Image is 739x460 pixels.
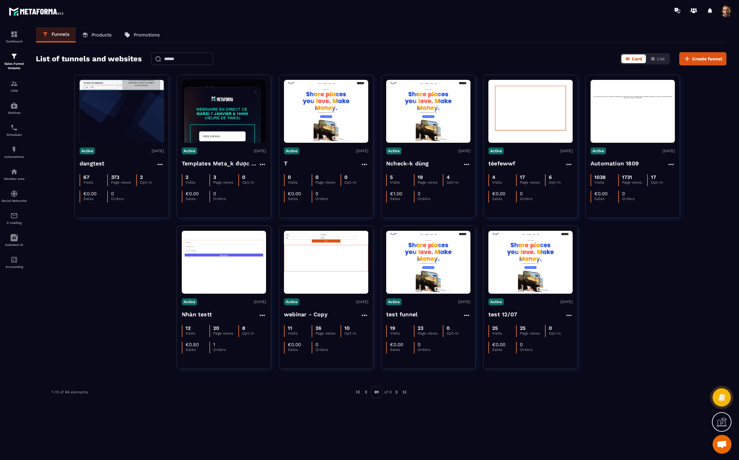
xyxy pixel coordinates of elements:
[315,197,339,201] p: Orders
[344,325,350,331] p: 10
[2,229,27,251] a: Assistant AI
[520,342,523,347] p: 0
[2,89,27,92] p: CRM
[492,191,505,197] p: €0.00
[83,197,107,201] p: Sales
[186,325,191,331] p: 12
[10,124,18,131] img: scheduler
[390,331,414,335] p: Visits
[492,347,516,352] p: Sales
[594,191,608,197] p: €0.00
[254,300,266,304] p: [DATE]
[549,180,573,185] p: Opt-in
[111,197,135,201] p: Orders
[384,390,392,395] p: of 9
[182,80,266,143] img: image
[520,174,525,180] p: 17
[386,82,470,141] img: image
[9,6,65,17] img: logo
[2,40,27,43] p: Dashboard
[242,331,266,335] p: Opt-in
[213,180,238,185] p: Page views
[315,325,321,331] p: 26
[80,147,95,154] p: Active
[488,298,504,305] p: Active
[492,331,516,335] p: Visits
[2,221,27,224] p: E-mailing
[140,180,164,185] p: Opt-in
[386,147,402,154] p: Active
[76,27,118,42] a: Products
[418,325,423,331] p: 23
[458,300,470,304] p: [DATE]
[2,119,27,141] a: schedulerschedulerScheduler
[560,300,573,304] p: [DATE]
[111,180,136,185] p: Page views
[182,298,197,305] p: Active
[402,389,407,395] img: next
[418,342,420,347] p: 0
[520,197,544,201] p: Orders
[288,331,312,335] p: Visits
[2,265,27,269] p: Accounting
[621,54,646,63] button: Card
[594,197,618,201] p: Sales
[390,191,402,197] p: €1.00
[2,133,27,136] p: Scheduler
[288,347,312,352] p: Sales
[560,149,573,153] p: [DATE]
[488,310,517,319] h4: test 12/07
[692,56,722,62] span: Create funnel
[520,331,545,335] p: Page views
[356,149,368,153] p: [DATE]
[213,174,216,180] p: 3
[10,102,18,109] img: automations
[549,325,552,331] p: 0
[10,53,18,60] img: formation
[492,325,498,331] p: 25
[594,174,606,180] p: 1038
[10,146,18,153] img: automations
[213,325,219,331] p: 20
[288,342,301,347] p: €0.00
[111,174,119,180] p: 373
[52,390,88,394] p: 1-10 of 84 elements
[458,149,470,153] p: [DATE]
[622,174,632,180] p: 1731
[520,325,525,331] p: 25
[632,56,642,61] span: Card
[186,347,209,352] p: Sales
[390,347,414,352] p: Sales
[386,298,402,305] p: Active
[140,174,143,180] p: 2
[52,31,69,37] p: Funnels
[355,389,361,395] img: prev
[213,347,237,352] p: Orders
[186,180,209,185] p: Visits
[134,32,160,38] p: Promotions
[288,180,312,185] p: Visits
[10,212,18,219] img: email
[92,32,112,38] p: Products
[622,180,647,185] p: Page views
[657,56,665,61] span: List
[418,180,442,185] p: Page views
[418,174,423,180] p: 19
[2,251,27,273] a: accountantaccountantAccounting
[594,180,618,185] p: Visits
[344,180,368,185] p: Opt-in
[492,180,516,185] p: Visits
[713,435,731,454] div: Mở cuộc trò chuyện
[186,197,209,201] p: Sales
[679,52,726,65] button: Create funnel
[2,141,27,163] a: automationsautomationsAutomations
[288,174,291,180] p: 0
[390,197,414,201] p: Sales
[111,191,114,197] p: 0
[284,159,287,168] h4: T
[80,159,105,168] h4: dangtest
[83,191,97,197] p: €0.00
[2,207,27,229] a: emailemailE-mailing
[213,197,237,201] p: Orders
[492,174,495,180] p: 4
